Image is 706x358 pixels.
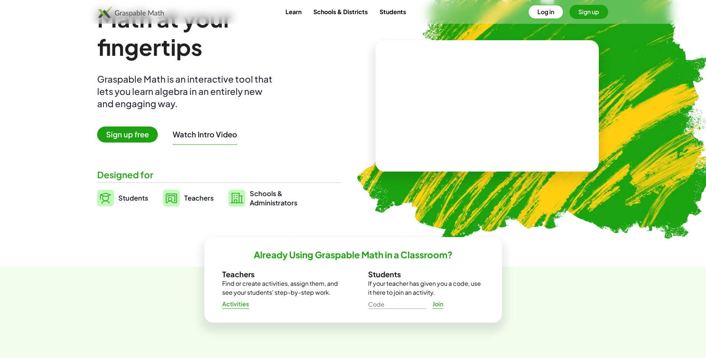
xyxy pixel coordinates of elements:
div: Graspable Math is an interactive tool that lets you learn algebra in an entirely new and engaging... [97,73,276,110]
span: Activities [222,300,249,308]
a: Students [374,5,412,19]
a: Schools & Districts [307,5,374,19]
h1: Math at your fingertips [97,4,334,61]
a: Students [97,189,148,207]
span: Students [118,194,148,202]
a: Schools &Administrators [229,189,297,207]
span: Teachers [184,194,214,202]
p: Find or create activities, assign them, and see your students' step-by-step work. [222,279,338,297]
h3: Teachers [222,269,338,279]
span: Schools & Administrators [250,189,297,207]
h2: Already Using Graspable Math in a Classroom? [254,249,453,260]
span: Sign up free [97,127,158,143]
span: Join [432,300,444,308]
h3: Students [368,269,484,279]
a: Teachers [163,189,214,207]
img: svg%3e [97,190,114,206]
div: Designed for [97,169,341,181]
button: Sign up [569,5,608,19]
a: Activities [216,297,255,311]
img: svg%3e [229,190,245,207]
video: What is this? This is dynamic math notation. Dynamic math notation plays a central role in how Gr... [431,78,543,134]
button: Watch Intro Video [173,130,237,139]
img: svg%3e [163,190,180,207]
a: Learn [279,5,307,19]
a: Join [426,297,450,311]
button: Log in [528,5,563,19]
p: If your teacher has given you a code, use it here to join an activity. [368,279,484,297]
